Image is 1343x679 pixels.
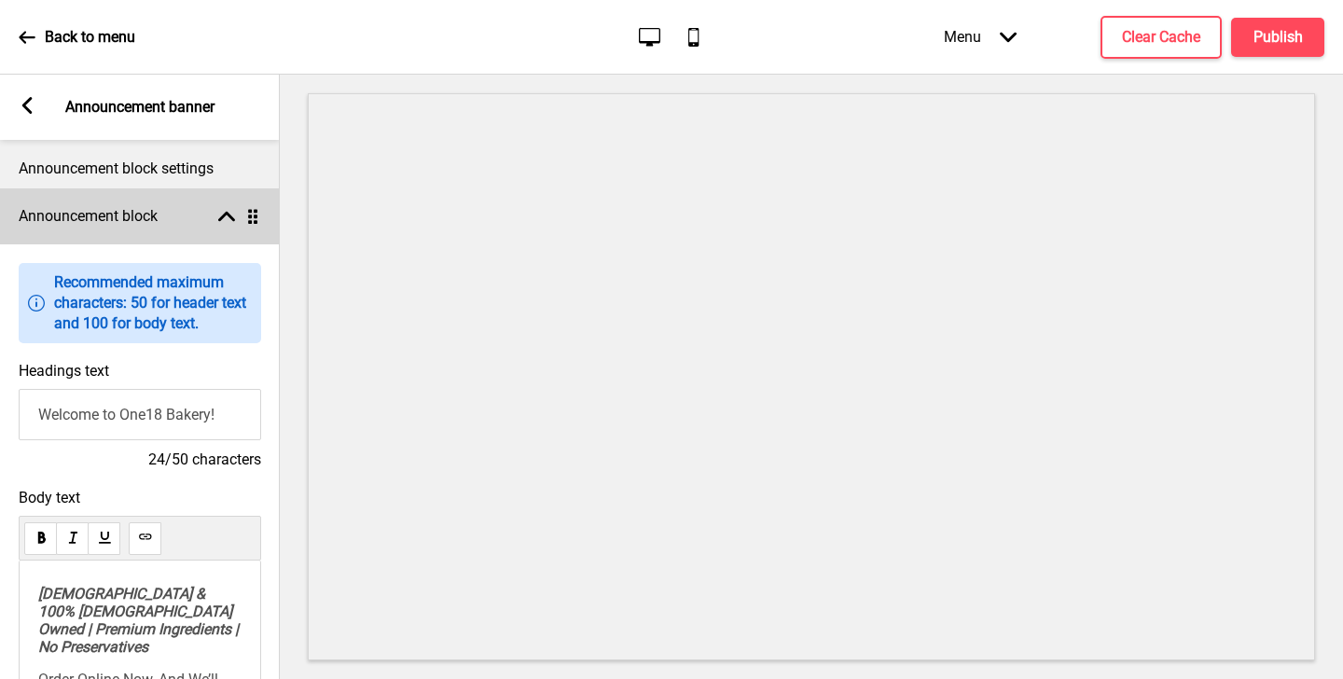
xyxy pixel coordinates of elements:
h4: Announcement block [19,206,158,227]
button: underline [88,522,120,555]
button: Publish [1231,18,1324,57]
button: bold [24,522,57,555]
h4: 24/50 characters [19,450,261,470]
span: [DEMOGRAPHIC_DATA] & 100% [DEMOGRAPHIC_DATA] Owned | Premium Ingredients | No Preservatives [38,585,242,656]
p: Recommended maximum characters: 50 for header text and 100 for body text. [54,272,252,334]
button: link [129,522,161,555]
span: Body text [19,489,261,506]
h4: Publish [1253,27,1303,48]
button: italic [56,522,89,555]
a: Back to menu [19,12,135,62]
h4: Clear Cache [1122,27,1200,48]
label: Headings text [19,362,109,380]
p: Announcement block settings [19,159,261,179]
p: Announcement banner [65,97,215,118]
div: Menu [925,9,1035,64]
p: Back to menu [45,27,135,48]
button: Clear Cache [1101,16,1222,59]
